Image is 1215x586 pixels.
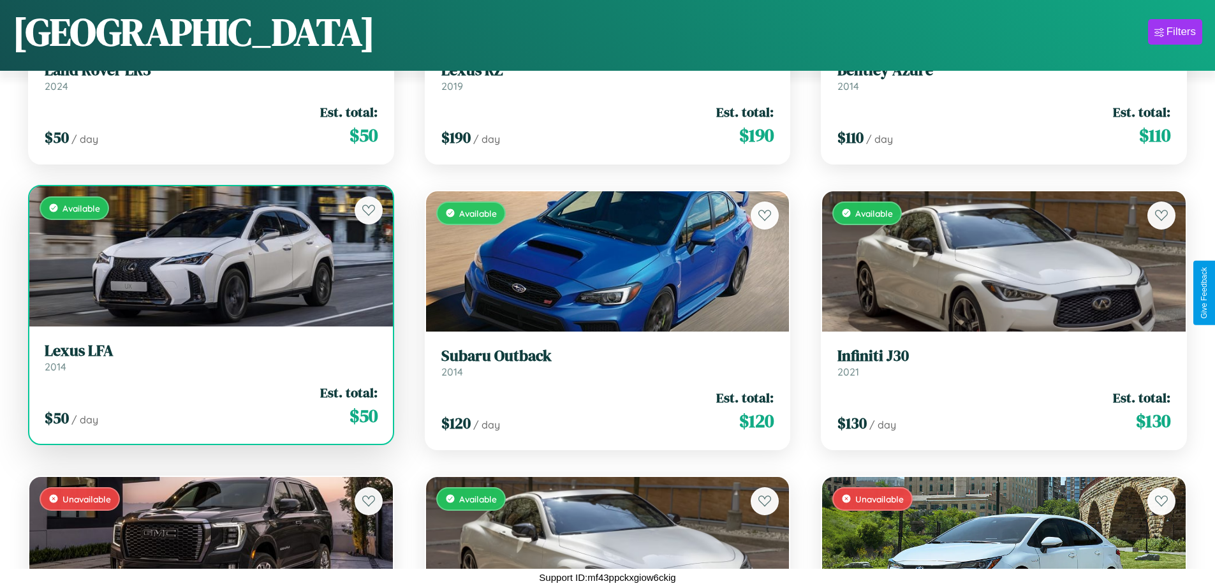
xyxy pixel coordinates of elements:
[350,403,378,429] span: $ 50
[1113,388,1170,407] span: Est. total:
[837,127,864,148] span: $ 110
[45,407,69,429] span: $ 50
[350,122,378,148] span: $ 50
[63,494,111,504] span: Unavailable
[45,127,69,148] span: $ 50
[441,413,471,434] span: $ 120
[837,365,859,378] span: 2021
[459,494,497,504] span: Available
[320,103,378,121] span: Est. total:
[837,347,1170,365] h3: Infiniti J30
[837,61,1170,92] a: Bentley Azure2014
[45,360,66,373] span: 2014
[473,418,500,431] span: / day
[539,569,675,586] p: Support ID: mf43ppckxgiow6ckig
[837,80,859,92] span: 2014
[855,494,904,504] span: Unavailable
[1148,19,1202,45] button: Filters
[1136,408,1170,434] span: $ 130
[45,61,378,92] a: Land Rover LR32024
[45,342,378,360] h3: Lexus LFA
[739,122,774,148] span: $ 190
[1167,26,1196,38] div: Filters
[441,61,774,92] a: Lexus RZ2019
[71,413,98,426] span: / day
[869,418,896,431] span: / day
[441,127,471,148] span: $ 190
[441,347,774,378] a: Subaru Outback2014
[71,133,98,145] span: / day
[441,80,463,92] span: 2019
[837,61,1170,80] h3: Bentley Azure
[837,347,1170,378] a: Infiniti J302021
[13,6,375,58] h1: [GEOGRAPHIC_DATA]
[716,103,774,121] span: Est. total:
[63,203,100,214] span: Available
[866,133,893,145] span: / day
[45,342,378,373] a: Lexus LFA2014
[1200,267,1209,319] div: Give Feedback
[1139,122,1170,148] span: $ 110
[441,365,463,378] span: 2014
[1113,103,1170,121] span: Est. total:
[459,208,497,219] span: Available
[320,383,378,402] span: Est. total:
[837,413,867,434] span: $ 130
[739,408,774,434] span: $ 120
[855,208,893,219] span: Available
[45,61,378,80] h3: Land Rover LR3
[441,347,774,365] h3: Subaru Outback
[45,80,68,92] span: 2024
[441,61,774,80] h3: Lexus RZ
[473,133,500,145] span: / day
[716,388,774,407] span: Est. total:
